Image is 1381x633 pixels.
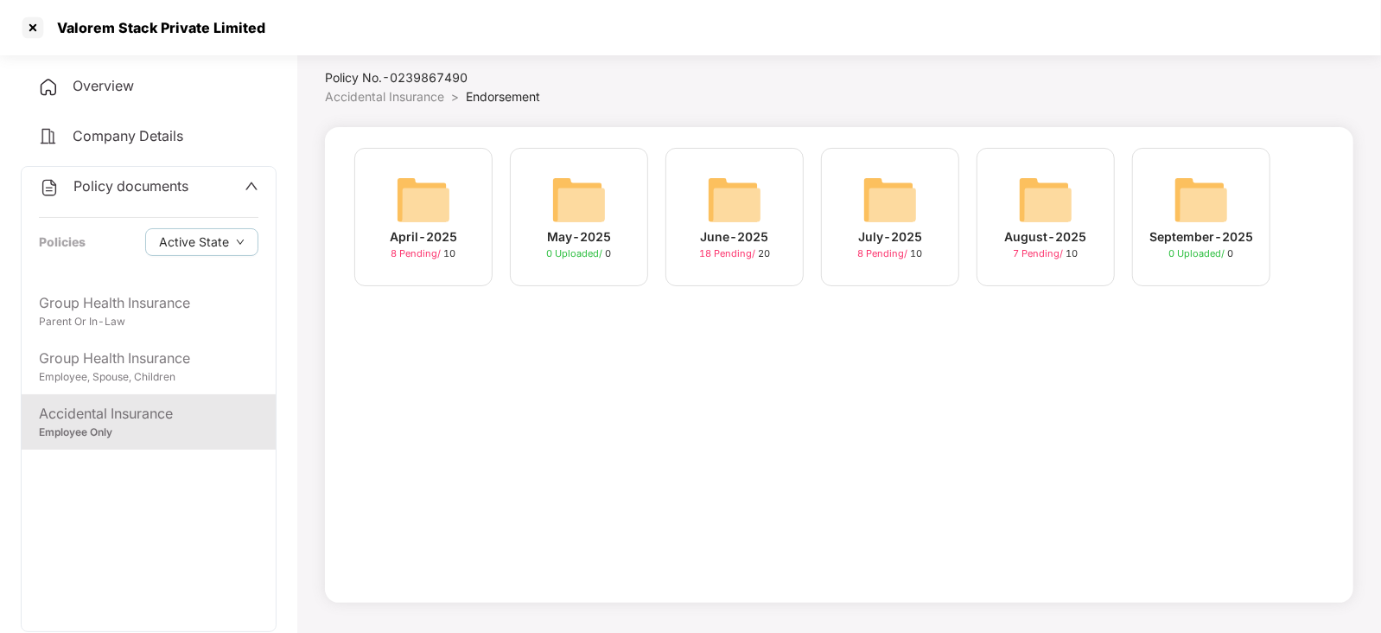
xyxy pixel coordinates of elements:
[39,369,258,386] div: Employee, Spouse, Children
[701,227,769,246] div: June-2025
[245,179,258,193] span: up
[73,177,188,195] span: Policy documents
[451,89,459,104] span: >
[325,68,591,87] div: Policy No.- 0239867490
[39,292,258,314] div: Group Health Insurance
[236,238,245,247] span: down
[39,233,86,252] div: Policies
[159,233,229,252] span: Active State
[145,228,258,256] button: Active Statedown
[858,227,922,246] div: July-2025
[551,172,607,227] img: svg+xml;base64,PHN2ZyB4bWxucz0iaHR0cDovL3d3dy53My5vcmcvMjAwMC9zdmciIHdpZHRoPSI2NCIgaGVpZ2h0PSI2NC...
[466,89,540,104] span: Endorsement
[325,89,444,104] span: Accidental Insurance
[699,246,770,261] div: 20
[858,246,923,261] div: 10
[1018,172,1073,227] img: svg+xml;base64,PHN2ZyB4bWxucz0iaHR0cDovL3d3dy53My5vcmcvMjAwMC9zdmciIHdpZHRoPSI2NCIgaGVpZ2h0PSI2NC...
[1174,172,1229,227] img: svg+xml;base64,PHN2ZyB4bWxucz0iaHR0cDovL3d3dy53My5vcmcvMjAwMC9zdmciIHdpZHRoPSI2NCIgaGVpZ2h0PSI2NC...
[547,246,612,261] div: 0
[38,77,59,98] img: svg+xml;base64,PHN2ZyB4bWxucz0iaHR0cDovL3d3dy53My5vcmcvMjAwMC9zdmciIHdpZHRoPSIyNCIgaGVpZ2h0PSIyNC...
[699,247,758,259] span: 18 Pending /
[39,403,258,425] div: Accidental Insurance
[1169,246,1234,261] div: 0
[390,227,457,246] div: April-2025
[73,77,134,94] span: Overview
[73,127,183,144] span: Company Details
[39,348,258,369] div: Group Health Insurance
[39,314,258,330] div: Parent Or In-Law
[547,227,611,246] div: May-2025
[1014,246,1079,261] div: 10
[391,246,456,261] div: 10
[707,172,762,227] img: svg+xml;base64,PHN2ZyB4bWxucz0iaHR0cDovL3d3dy53My5vcmcvMjAwMC9zdmciIHdpZHRoPSI2NCIgaGVpZ2h0PSI2NC...
[39,177,60,198] img: svg+xml;base64,PHN2ZyB4bWxucz0iaHR0cDovL3d3dy53My5vcmcvMjAwMC9zdmciIHdpZHRoPSIyNCIgaGVpZ2h0PSIyNC...
[1169,247,1228,259] span: 0 Uploaded /
[47,19,265,36] div: Valorem Stack Private Limited
[547,247,606,259] span: 0 Uploaded /
[391,247,444,259] span: 8 Pending /
[1149,227,1253,246] div: September-2025
[396,172,451,227] img: svg+xml;base64,PHN2ZyB4bWxucz0iaHR0cDovL3d3dy53My5vcmcvMjAwMC9zdmciIHdpZHRoPSI2NCIgaGVpZ2h0PSI2NC...
[858,247,911,259] span: 8 Pending /
[1014,247,1066,259] span: 7 Pending /
[38,126,59,147] img: svg+xml;base64,PHN2ZyB4bWxucz0iaHR0cDovL3d3dy53My5vcmcvMjAwMC9zdmciIHdpZHRoPSIyNCIgaGVpZ2h0PSIyNC...
[39,425,258,441] div: Employee Only
[1005,227,1087,246] div: August-2025
[862,172,918,227] img: svg+xml;base64,PHN2ZyB4bWxucz0iaHR0cDovL3d3dy53My5vcmcvMjAwMC9zdmciIHdpZHRoPSI2NCIgaGVpZ2h0PSI2NC...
